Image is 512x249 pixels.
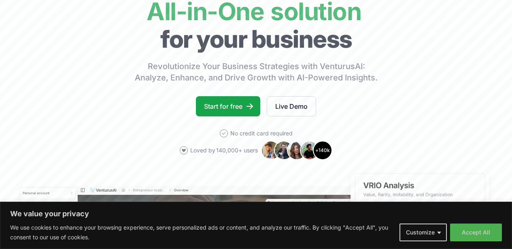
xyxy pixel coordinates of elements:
img: Avatar 2 [274,141,293,160]
img: Avatar 3 [287,141,306,160]
p: We use cookies to enhance your browsing experience, serve personalized ads or content, and analyz... [10,223,393,242]
button: Customize [399,224,447,241]
button: Accept All [450,224,502,241]
img: Avatar 4 [300,141,319,160]
a: Live Demo [267,96,316,116]
img: Avatar 1 [261,141,280,160]
p: We value your privacy [10,209,502,219]
a: Start for free [196,96,260,116]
